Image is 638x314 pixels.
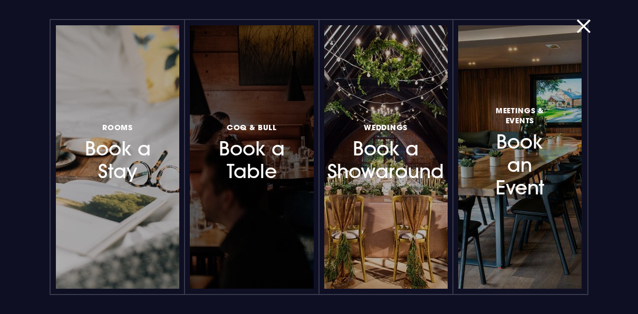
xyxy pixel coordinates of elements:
a: Coq & BullBook a Table [190,25,313,289]
span: Coq & Bull [227,122,277,132]
h3: Book a Showaround [349,120,423,183]
span: Rooms [102,122,133,132]
h3: Book an Event [483,104,557,199]
h3: Book a Stay [81,120,154,183]
h3: Book a Table [215,120,289,183]
span: Weddings [364,122,408,132]
a: WeddingsBook a Showaround [324,25,448,289]
a: Meetings & EventsBook an Event [458,25,582,289]
a: RoomsBook a Stay [56,25,179,289]
span: Meetings & Events [483,105,557,125]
